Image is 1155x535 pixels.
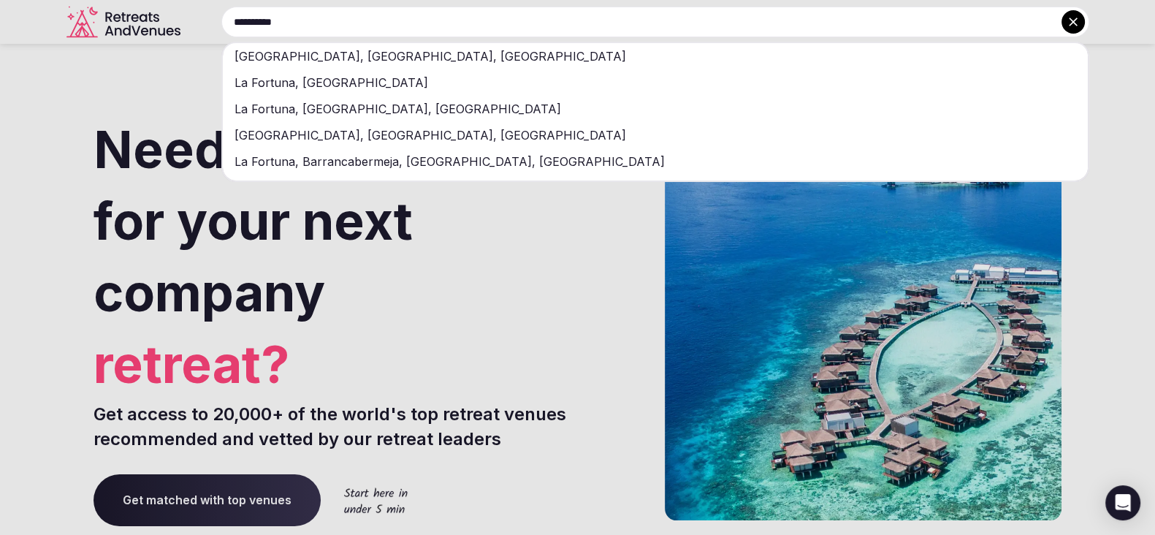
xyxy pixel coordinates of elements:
div: La Fortuna, [GEOGRAPHIC_DATA], [GEOGRAPHIC_DATA] [223,96,1088,122]
div: La Fortuna, Barrancabermeja, [GEOGRAPHIC_DATA], [GEOGRAPHIC_DATA] [223,148,1088,175]
div: [GEOGRAPHIC_DATA], [GEOGRAPHIC_DATA], [GEOGRAPHIC_DATA] [223,43,1088,69]
div: Open Intercom Messenger [1105,485,1140,520]
div: La Fortuna, [GEOGRAPHIC_DATA] [223,69,1088,96]
div: [GEOGRAPHIC_DATA], [GEOGRAPHIC_DATA], [GEOGRAPHIC_DATA] [223,122,1088,148]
